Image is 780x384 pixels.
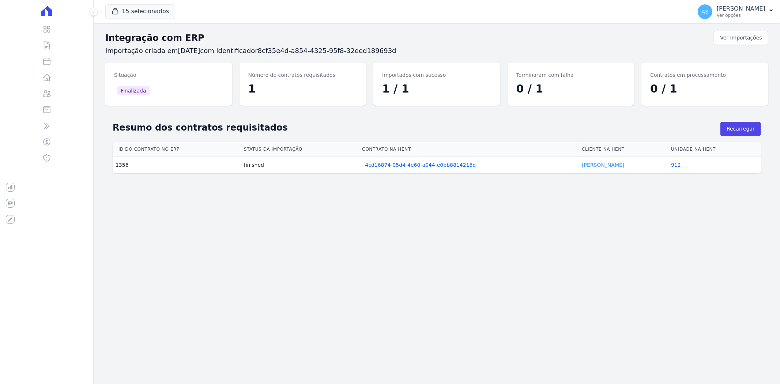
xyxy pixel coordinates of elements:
[692,1,780,22] button: AS [PERSON_NAME] Ver opções
[359,142,579,157] th: Contrato na Hent
[702,9,708,14] span: AS
[365,161,476,169] a: 4cd16874-05d4-4e60-a044-e0bb8814215d
[720,122,761,136] button: Recarregar
[105,4,175,18] button: 15 selecionados
[516,71,626,79] dt: Terminaram com falha
[241,157,359,173] td: finished
[258,47,396,54] span: 8cf35e4d-a854-4325-95f8-32eed189693d
[516,80,626,97] dd: 0 / 1
[114,71,223,79] dt: Situação
[248,71,358,79] dt: Número de contratos requisitados
[113,157,241,173] td: 1356
[582,162,624,168] a: [PERSON_NAME]
[117,86,150,95] span: Finalizada
[113,142,241,157] th: Id do contrato no ERP
[717,5,765,12] p: [PERSON_NAME]
[105,46,768,55] h3: Importação criada em com identificador
[671,162,681,168] a: 912
[717,12,765,18] p: Ver opções
[714,31,768,45] a: Ver Importações
[650,80,760,97] dd: 0 / 1
[105,31,714,45] h2: Integração com ERP
[241,142,359,157] th: Status da importação
[382,80,491,97] dd: 1 / 1
[113,121,720,134] h2: Resumo dos contratos requisitados
[668,142,761,157] th: Unidade na Hent
[248,80,358,97] dd: 1
[382,71,491,79] dt: Importados com sucesso
[650,71,760,79] dt: Contratos em processamento
[579,142,668,157] th: Cliente na Hent
[178,47,200,54] span: [DATE]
